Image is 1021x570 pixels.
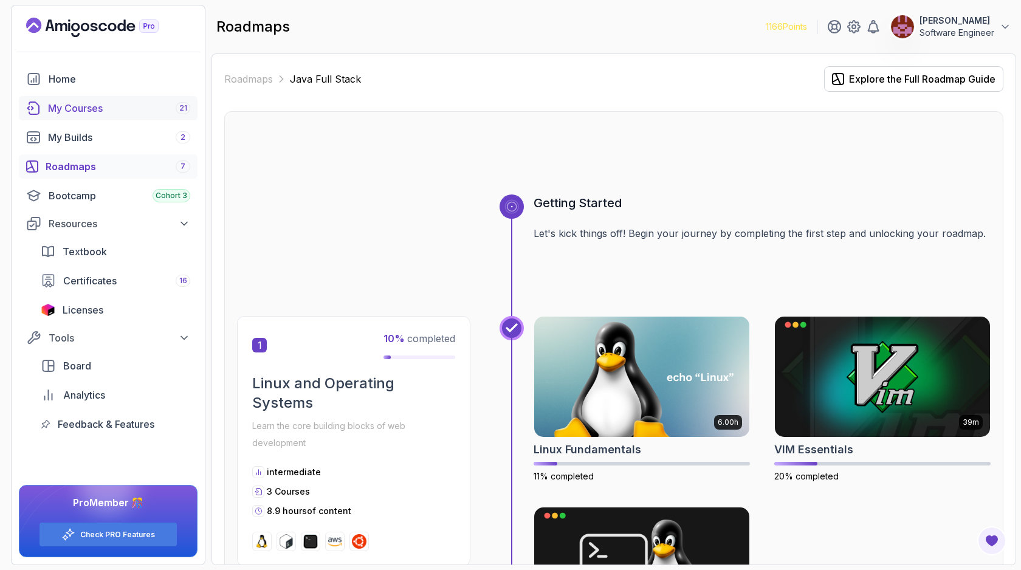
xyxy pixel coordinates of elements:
[977,526,1006,555] button: Open Feedback Button
[920,27,994,39] p: Software Engineer
[19,96,198,120] a: courses
[63,273,117,288] span: Certificates
[890,15,1011,39] button: user profile image[PERSON_NAME]Software Engineer
[46,159,190,174] div: Roadmaps
[849,72,995,86] div: Explore the Full Roadmap Guide
[383,332,405,345] span: 10 %
[26,18,187,37] a: Landing page
[33,239,198,264] a: textbook
[267,505,351,517] p: 8.9 hours of content
[352,534,366,549] img: ubuntu logo
[19,67,198,91] a: home
[180,132,185,142] span: 2
[252,374,455,413] h2: Linux and Operating Systems
[19,327,198,349] button: Tools
[328,534,342,549] img: aws logo
[49,216,190,231] div: Resources
[267,466,321,478] p: intermediate
[534,226,991,241] p: Let's kick things off! Begin your journey by completing the first step and unlocking your roadmap.
[383,332,455,345] span: completed
[63,359,91,373] span: Board
[534,194,991,211] h3: Getting Started
[252,417,455,452] p: Learn the core building blocks of web development
[179,276,187,286] span: 16
[534,471,594,481] span: 11% completed
[63,244,107,259] span: Textbook
[891,15,914,38] img: user profile image
[267,486,310,496] span: 3 Courses
[49,188,190,203] div: Bootcamp
[290,72,361,86] p: Java Full Stack
[775,317,990,437] img: VIM Essentials card
[216,17,290,36] h2: roadmaps
[80,530,155,540] a: Check PRO Features
[19,125,198,149] a: builds
[279,534,294,549] img: bash logo
[534,441,641,458] h2: Linux Fundamentals
[58,417,154,431] span: Feedback & Features
[224,72,273,86] a: Roadmaps
[33,354,198,378] a: board
[303,534,318,549] img: terminal logo
[19,184,198,208] a: bootcamp
[156,191,187,201] span: Cohort 3
[41,304,55,316] img: jetbrains icon
[63,388,105,402] span: Analytics
[963,417,979,427] p: 39m
[19,154,198,179] a: roadmaps
[824,66,1003,92] button: Explore the Full Roadmap Guide
[33,412,198,436] a: feedback
[534,317,749,437] img: Linux Fundamentals card
[33,383,198,407] a: analytics
[920,15,994,27] p: [PERSON_NAME]
[48,101,190,115] div: My Courses
[774,441,853,458] h2: VIM Essentials
[39,522,177,547] button: Check PRO Features
[48,130,190,145] div: My Builds
[19,213,198,235] button: Resources
[774,316,991,482] a: VIM Essentials card39mVIM Essentials20% completed
[33,298,198,322] a: licenses
[49,331,190,345] div: Tools
[180,162,185,171] span: 7
[252,338,267,352] span: 1
[774,471,839,481] span: 20% completed
[766,21,807,33] p: 1166 Points
[718,417,738,427] p: 6.00h
[255,534,269,549] img: linux logo
[33,269,198,293] a: certificates
[49,72,190,86] div: Home
[179,103,187,113] span: 21
[534,316,750,482] a: Linux Fundamentals card6.00hLinux Fundamentals11% completed
[63,303,103,317] span: Licenses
